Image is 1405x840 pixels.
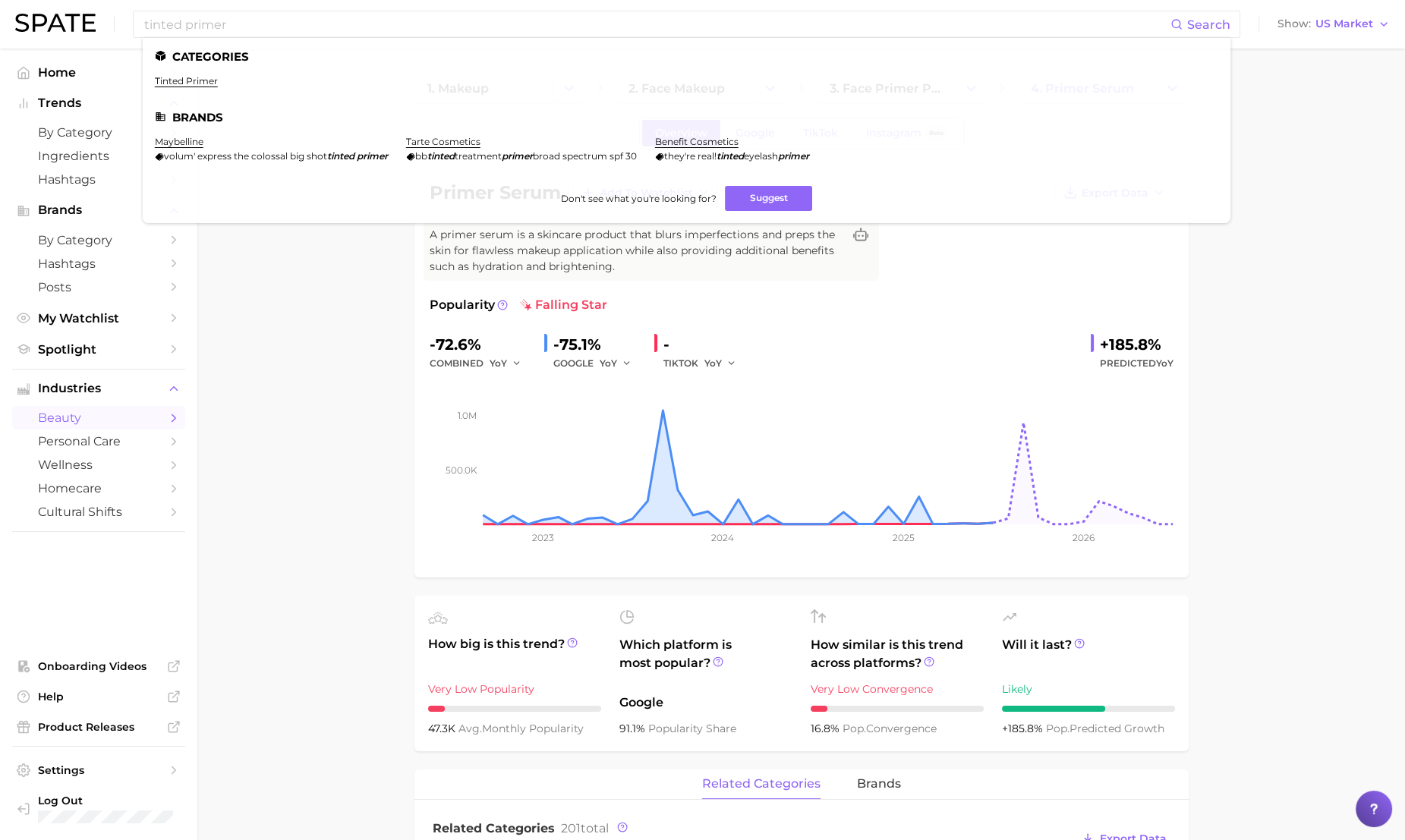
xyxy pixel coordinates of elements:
[490,354,522,373] button: YoY
[458,722,584,735] span: monthly popularity
[38,434,159,448] span: personal care
[553,354,642,373] div: GOOGLE
[12,61,185,84] a: Home
[744,150,778,162] span: eyelash
[1100,354,1173,373] span: Predicted
[843,722,937,735] span: convergence
[38,794,217,807] span: Log Out
[38,690,159,703] span: Help
[38,311,159,326] span: My Watchlist
[553,332,642,357] div: -75.1%
[717,150,744,162] em: tinted
[843,722,866,735] abbr: popularity index
[38,763,159,777] span: Settings
[38,256,159,271] span: Hashtags
[702,777,821,791] span: related categories
[663,354,747,373] div: TIKTOK
[1315,20,1373,28] span: US Market
[38,233,159,247] span: by Category
[458,722,482,735] abbr: average
[12,759,185,782] a: Settings
[12,168,185,191] a: Hashtags
[1100,332,1173,357] div: +185.8%
[12,144,185,168] a: Ingredients
[433,821,555,835] span: Related Categories
[38,172,159,187] span: Hashtags
[38,481,159,496] span: homecare
[455,150,502,162] span: treatment
[38,720,159,734] span: Product Releases
[1046,722,1164,735] span: predicted growth
[520,299,532,311] img: falling star
[520,296,607,314] span: falling star
[1002,680,1175,698] div: Likely
[428,706,601,712] div: 1 / 10
[12,477,185,500] a: homecare
[38,505,159,519] span: cultural shifts
[430,227,843,275] span: A primer serum is a skincare product that blurs imperfections and preps the skin for flawless mak...
[619,694,792,712] span: Google
[428,680,601,698] div: Very Low Popularity
[1002,722,1046,735] span: +185.8%
[655,136,739,147] a: benefit cosmetics
[778,150,809,162] em: primer
[1002,706,1175,712] div: 6 / 10
[893,532,915,543] tspan: 2025
[430,332,532,357] div: -72.6%
[428,722,458,735] span: 47.3k
[12,92,185,115] button: Trends
[725,186,812,211] button: Suggest
[38,65,159,80] span: Home
[357,150,388,162] em: primer
[164,150,327,162] span: volum' express the colossal big shot
[561,821,581,835] span: 201
[619,636,792,686] span: Which platform is most popular?
[12,275,185,299] a: Posts
[704,357,722,370] span: YoY
[619,722,648,735] span: 91.1%
[711,532,734,543] tspan: 2024
[12,121,185,144] a: by Category
[664,150,717,162] span: they're real!
[490,357,507,370] span: YoY
[12,429,185,453] a: personal care
[406,136,480,147] a: tarte cosmetics
[811,706,984,712] div: 1 / 10
[155,136,203,147] a: maybelline
[502,150,533,162] em: primer
[12,307,185,330] a: My Watchlist
[12,685,185,708] a: Help
[38,96,159,110] span: Trends
[531,532,553,543] tspan: 2023
[1002,636,1175,672] span: Will it last?
[143,11,1170,37] input: Search here for a brand, industry, or ingredient
[600,357,617,370] span: YoY
[38,411,159,425] span: beauty
[155,75,218,87] a: tinted primer
[811,722,843,735] span: 16.8%
[561,821,609,835] span: total
[38,125,159,140] span: by Category
[38,280,159,294] span: Posts
[704,354,737,373] button: YoY
[38,149,159,163] span: Ingredients
[1277,20,1311,28] span: Show
[12,228,185,252] a: by Category
[533,150,637,162] span: broad spectrum spf 30
[12,655,185,678] a: Onboarding Videos
[1156,357,1173,369] span: YoY
[12,252,185,275] a: Hashtags
[1073,532,1095,543] tspan: 2026
[12,716,185,738] a: Product Releases
[560,193,716,204] span: Don't see what you're looking for?
[428,635,601,672] span: How big is this trend?
[12,199,185,222] button: Brands
[663,332,747,357] div: -
[427,150,455,162] em: tinted
[12,500,185,524] a: cultural shifts
[857,777,901,791] span: brands
[12,377,185,400] button: Industries
[38,342,159,357] span: Spotlight
[155,111,1218,124] li: Brands
[12,406,185,429] a: beauty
